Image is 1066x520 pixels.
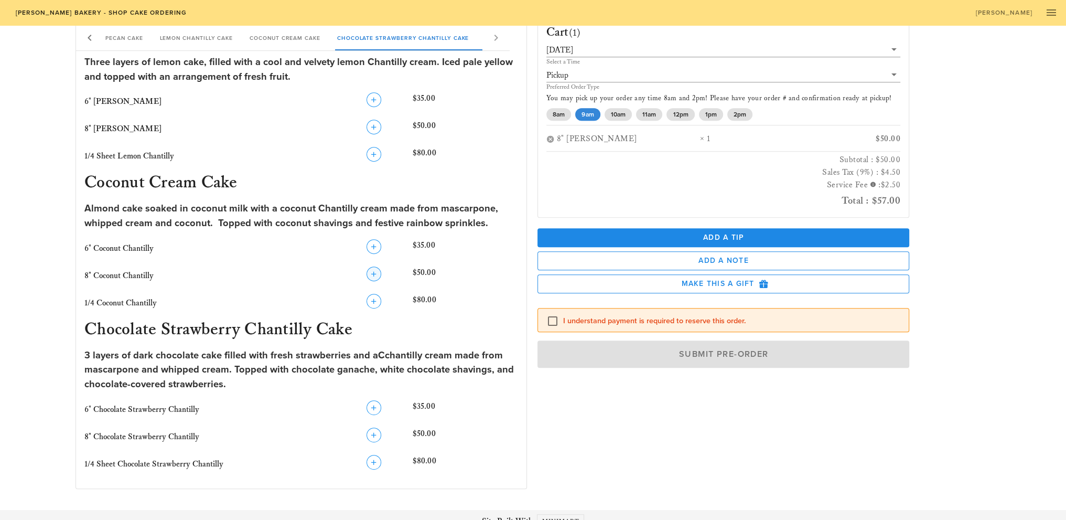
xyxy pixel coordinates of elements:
div: $80.00 [411,453,520,476]
span: 8" [PERSON_NAME] [84,124,161,134]
div: Three layers of lemon cake, filled with a cool and velvety lemon Chantilly cream. Iced pale yello... [84,55,518,84]
div: Lemon Chantilly Cake [152,25,242,50]
button: Add a Note [537,251,910,270]
div: $80.00 [411,292,520,315]
span: 11am [642,108,656,121]
div: $50.00 [411,426,520,449]
h3: Service Fee : [546,178,901,192]
div: $35.00 [411,237,520,260]
span: 1/4 Sheet Lemon Chantilly [84,151,174,161]
h3: Sales Tax (9%) : $4.50 [546,166,901,178]
div: $50.00 [411,264,520,288]
label: I understand payment is required to reserve this order. [563,315,901,326]
span: 8" Coconut Chantilly [84,271,154,281]
a: [PERSON_NAME] [968,5,1039,20]
div: [DATE] [546,46,573,55]
div: Chocolate Strawberry Chantilly Cake [329,25,478,50]
span: 6" Coconut Chantilly [84,243,154,253]
span: Submit Pre-Order [550,348,898,359]
span: 12pm [673,108,688,121]
div: 8" [PERSON_NAME] [557,134,700,145]
div: $50.00 [411,118,520,141]
div: Select a Time [546,59,901,65]
span: 6" Chocolate Strawberry Chantilly [84,405,199,415]
span: 1pm [705,108,716,121]
div: $35.00 [411,90,520,113]
span: (1) [569,26,581,39]
span: $2.50 [881,179,901,189]
h2: Total : $57.00 [546,192,901,208]
h3: Subtotal : $50.00 [546,153,901,166]
div: [DATE] [546,43,901,57]
div: × 1 [700,134,815,145]
div: Pickup [546,71,568,80]
div: 3 layers of dark chocolate cake filled with fresh strawberries and aCchantilly cream made from ma... [84,348,518,392]
span: 1/4 Coconut Chantilly [84,298,157,308]
button: Make this a Gift [537,274,910,293]
span: 9am [582,108,594,121]
div: $80.00 [411,145,520,168]
span: [PERSON_NAME] [975,9,1032,16]
p: You may pick up your order any time 8am and 2pm! Please have your order # and confirmation ready ... [546,93,901,104]
span: 2pm [734,108,746,121]
span: [PERSON_NAME] Bakery - Shop Cake Ordering [15,9,187,16]
span: Add a Tip [546,233,901,242]
button: Submit Pre-Order [537,340,910,367]
span: 1/4 Sheet Chocolate Strawberry Chantilly [84,459,223,469]
span: 8" Chocolate Strawberry Chantilly [84,432,199,442]
div: Coconut Cream Cake [241,25,329,50]
a: [PERSON_NAME] Bakery - Shop Cake Ordering [8,5,193,20]
span: 8am [553,108,565,121]
button: Add a Tip [537,228,910,247]
span: 10am [610,108,625,121]
div: Pickup [546,68,901,82]
span: Make this a Gift [546,279,901,288]
div: $35.00 [411,398,520,421]
div: Almond cake soaked in coconut milk with a coconut Chantilly cream made from mascarpone, whipped c... [84,201,518,230]
span: 6" [PERSON_NAME] [84,97,161,107]
div: $50.00 [814,134,900,145]
h3: Cart [546,24,581,41]
h3: Coconut Cream Cake [82,172,520,195]
h3: Chocolate Strawberry Chantilly Cake [82,319,520,342]
span: Add a Note [546,256,901,265]
div: Preferred Order Type [546,84,901,90]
